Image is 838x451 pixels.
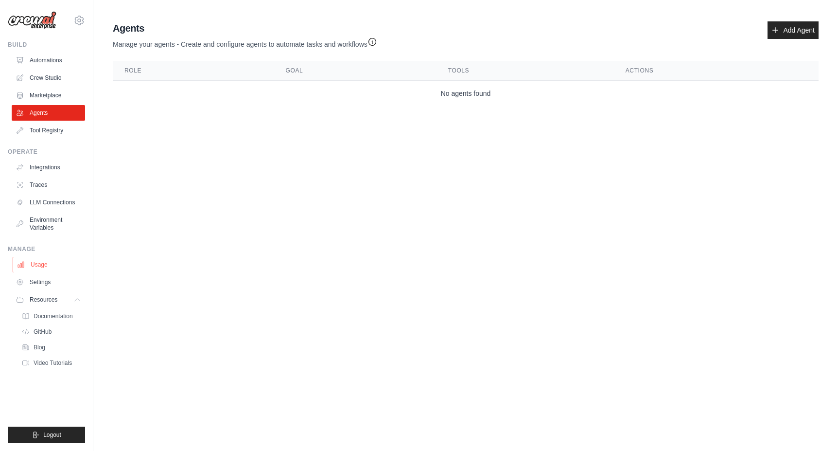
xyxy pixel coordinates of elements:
[17,341,85,354] a: Blog
[113,81,819,107] td: No agents found
[8,11,56,30] img: Logo
[34,343,45,351] span: Blog
[12,88,85,103] a: Marketplace
[8,148,85,156] div: Operate
[113,35,377,49] p: Manage your agents - Create and configure agents to automate tasks and workflows
[34,312,73,320] span: Documentation
[113,21,377,35] h2: Agents
[43,431,61,439] span: Logout
[8,41,85,49] div: Build
[17,356,85,370] a: Video Tutorials
[8,245,85,253] div: Manage
[17,309,85,323] a: Documentation
[436,61,614,81] th: Tools
[17,325,85,339] a: GitHub
[768,21,819,39] a: Add Agent
[12,123,85,138] a: Tool Registry
[12,53,85,68] a: Automations
[274,61,436,81] th: Goal
[614,61,819,81] th: Actions
[113,61,274,81] th: Role
[12,70,85,86] a: Crew Studio
[12,274,85,290] a: Settings
[30,296,57,304] span: Resources
[12,195,85,210] a: LLM Connections
[12,160,85,175] a: Integrations
[12,212,85,235] a: Environment Variables
[34,328,52,336] span: GitHub
[12,292,85,307] button: Resources
[13,257,86,272] a: Usage
[12,177,85,193] a: Traces
[8,427,85,443] button: Logout
[34,359,72,367] span: Video Tutorials
[12,105,85,121] a: Agents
